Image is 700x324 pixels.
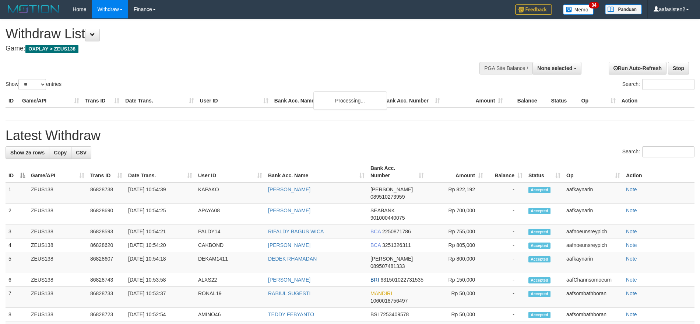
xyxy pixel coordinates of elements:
[380,94,443,108] th: Bank Acc. Number
[6,225,28,238] td: 3
[71,146,91,159] a: CSV
[370,277,379,283] span: BRI
[605,4,642,14] img: panduan.png
[6,308,28,321] td: 8
[125,273,195,287] td: [DATE] 10:53:58
[125,182,195,204] td: [DATE] 10:54:39
[268,242,310,248] a: [PERSON_NAME]
[548,94,578,108] th: Status
[626,256,637,262] a: Note
[626,242,637,248] a: Note
[370,208,395,213] span: SEABANK
[6,182,28,204] td: 1
[6,4,61,15] img: MOTION_logo.png
[28,308,87,321] td: ZEUS138
[370,194,405,200] span: Copy 089510273959 to clipboard
[28,238,87,252] td: ZEUS138
[197,94,271,108] th: User ID
[479,62,532,74] div: PGA Site Balance /
[370,187,413,192] span: [PERSON_NAME]
[125,238,195,252] td: [DATE] 10:54:20
[486,204,525,225] td: -
[563,238,623,252] td: aafnoeunsreypich
[268,187,310,192] a: [PERSON_NAME]
[87,225,125,238] td: 86828593
[626,311,637,317] a: Note
[486,273,525,287] td: -
[427,273,486,287] td: Rp 150,000
[619,94,694,108] th: Action
[125,287,195,308] td: [DATE] 10:53:37
[537,65,572,71] span: None selected
[125,308,195,321] td: [DATE] 10:52:54
[370,311,379,317] span: BSI
[642,79,694,90] input: Search:
[622,79,694,90] label: Search:
[370,298,408,304] span: Copy 1060018756497 to clipboard
[28,252,87,273] td: ZEUS138
[122,94,197,108] th: Date Trans.
[626,290,637,296] a: Note
[486,238,525,252] td: -
[532,62,581,74] button: None selected
[125,252,195,273] td: [DATE] 10:54:18
[6,146,49,159] a: Show 25 rows
[195,182,265,204] td: KAPAKO
[427,308,486,321] td: Rp 50,000
[82,94,122,108] th: Trans ID
[563,161,623,182] th: Op: activate to sort column ascending
[6,45,459,52] h4: Game:
[6,252,28,273] td: 5
[195,273,265,287] td: ALXS22
[528,243,550,249] span: Accepted
[6,238,28,252] td: 4
[19,94,82,108] th: Game/API
[563,273,623,287] td: aafChannsomoeurn
[486,182,525,204] td: -
[87,287,125,308] td: 86828733
[6,27,459,41] h1: Withdraw List
[195,204,265,225] td: APAYA08
[626,208,637,213] a: Note
[268,311,314,317] a: TEDDY FEBYANTO
[6,128,694,143] h1: Latest Withdraw
[443,94,506,108] th: Amount
[563,287,623,308] td: aafsombathboran
[528,187,550,193] span: Accepted
[427,161,486,182] th: Amount: activate to sort column ascending
[125,225,195,238] td: [DATE] 10:54:21
[28,287,87,308] td: ZEUS138
[195,238,265,252] td: CAKBOND
[506,94,548,108] th: Balance
[76,150,87,156] span: CSV
[626,229,637,234] a: Note
[125,204,195,225] td: [DATE] 10:54:25
[563,252,623,273] td: aafkaynarin
[125,161,195,182] th: Date Trans.: activate to sort column ascending
[563,182,623,204] td: aafkaynarin
[515,4,552,15] img: Feedback.jpg
[28,204,87,225] td: ZEUS138
[623,161,694,182] th: Action
[528,312,550,318] span: Accepted
[486,252,525,273] td: -
[28,225,87,238] td: ZEUS138
[195,161,265,182] th: User ID: activate to sort column ascending
[268,256,317,262] a: DEDEK RHAMADAN
[28,182,87,204] td: ZEUS138
[268,277,310,283] a: [PERSON_NAME]
[87,273,125,287] td: 86828743
[609,62,666,74] a: Run Auto-Refresh
[49,146,71,159] a: Copy
[6,161,28,182] th: ID: activate to sort column descending
[382,242,411,248] span: Copy 3251326311 to clipboard
[6,287,28,308] td: 7
[87,308,125,321] td: 86828723
[87,238,125,252] td: 86828620
[370,256,413,262] span: [PERSON_NAME]
[10,150,45,156] span: Show 25 rows
[380,277,423,283] span: Copy 631501022731535 to clipboard
[195,287,265,308] td: RONAL19
[589,2,599,8] span: 34
[268,229,324,234] a: RIFALDY BAGUS WICA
